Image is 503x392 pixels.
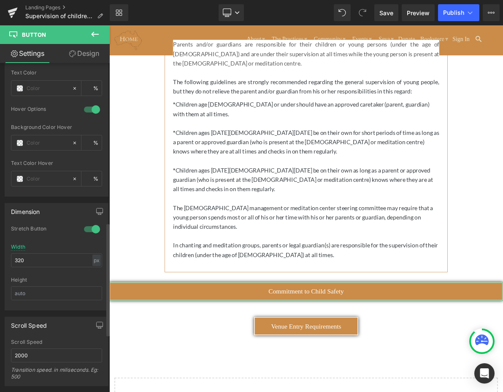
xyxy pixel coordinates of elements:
p: The following guidelines are strongly recommended regarding the general supervision of young peop... [83,67,428,92]
input: Color [27,138,68,148]
input: Color [27,174,68,184]
button: Redo [354,4,371,21]
div: Hover Options [11,106,76,115]
button: Publish [438,4,479,21]
div: % [81,171,102,186]
div: Stretch Button [11,225,76,234]
div: Text Color Hover [11,160,102,166]
div: Dimension [11,203,40,215]
input: auto [11,286,102,300]
div: px [92,255,101,266]
p: Children ages [DATE][DEMOGRAPHIC_DATA][DATE] be on their own for short periods of time as long as... [83,133,428,169]
span: Supervision of children in Siddha Yoga Venues [25,13,94,19]
div: Text Color [11,70,102,76]
div: % [81,135,102,150]
span: Commitment to Child Safety [206,340,304,349]
div: Height [11,277,102,283]
div: Scroll Speed [11,317,47,329]
span: Button [22,31,46,38]
button: More [483,4,500,21]
a: Landing Pages [25,4,110,11]
a: New Library [110,4,128,21]
button: Undo [334,4,351,21]
a: Preview [402,4,435,21]
div: Scroll Speed [11,339,102,345]
p: Children ages [DATE][DEMOGRAPHIC_DATA][DATE] be on their own as long as a parent or approved guar... [83,182,428,218]
div: Background Color Hover [11,124,102,130]
span: Publish [443,9,464,16]
div: Width [11,244,25,250]
div: Transition speed. in miliseconds. Eg: 500 [11,367,102,386]
p: Children age [DEMOGRAPHIC_DATA] or under should have an approved caretaker (parent, guardian) wit... [83,96,428,121]
p: In chanting and meditation groups, parents or legal guardian(s) are responsible for the supervisi... [83,279,428,304]
span: Save [379,8,393,17]
input: Color [27,84,68,93]
span: Preview [407,8,430,17]
div: Open Intercom Messenger [474,363,495,384]
a: Design [57,44,111,63]
p: The [DEMOGRAPHIC_DATA] management or meditation center steering committee may require that a youn... [83,230,428,267]
input: auto [11,253,102,267]
span: Parents and/or guardians are responsible for their children or young persons (under the age of [D... [83,20,428,54]
div: % [81,81,102,96]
